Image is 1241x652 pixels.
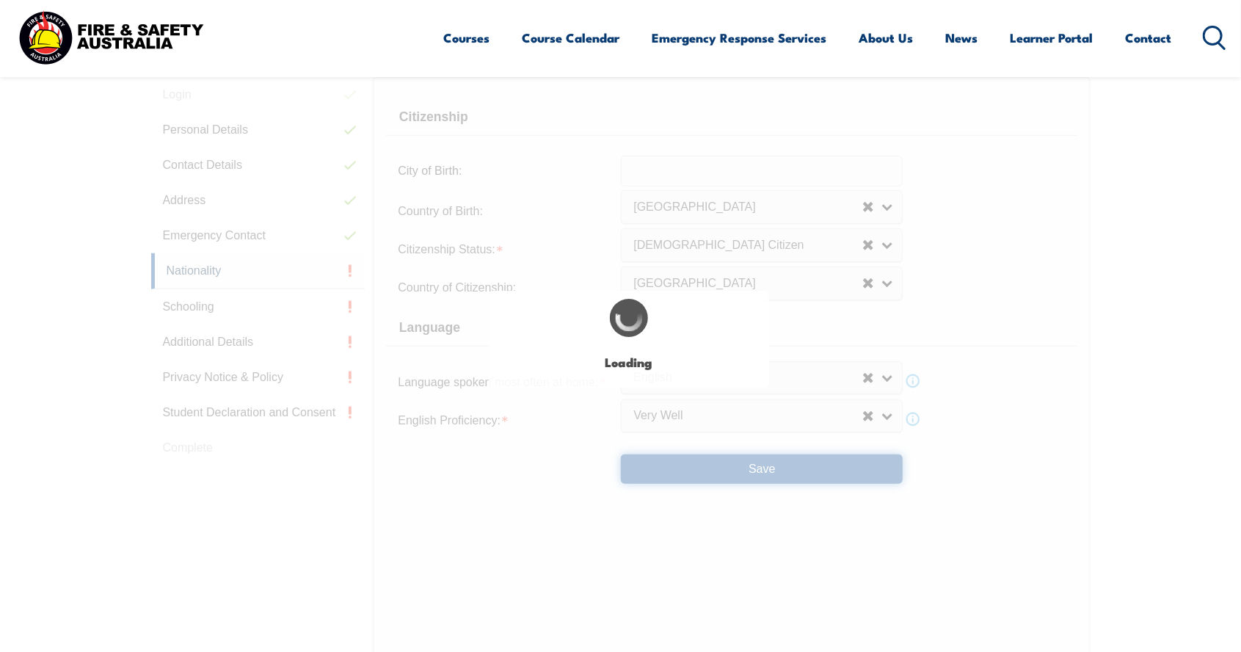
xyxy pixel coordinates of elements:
[523,18,620,57] a: Course Calendar
[859,18,914,57] a: About Us
[946,18,978,57] a: News
[1011,18,1093,57] a: Learner Portal
[652,18,827,57] a: Emergency Response Services
[444,18,490,57] a: Courses
[1126,18,1172,57] a: Contact
[497,345,761,380] h1: Loading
